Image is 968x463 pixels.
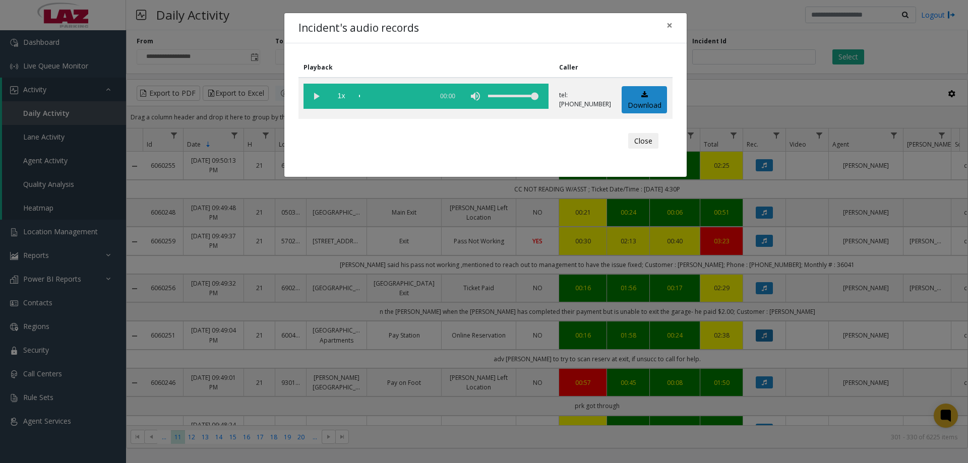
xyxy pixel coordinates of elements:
[622,86,667,114] a: Download
[298,20,419,36] h4: Incident's audio records
[667,18,673,32] span: ×
[488,84,538,109] div: volume level
[659,13,680,38] button: Close
[359,84,428,109] div: scrub bar
[559,91,611,109] p: tel:[PHONE_NUMBER]
[298,57,554,78] th: Playback
[628,133,658,149] button: Close
[554,57,617,78] th: Caller
[329,84,354,109] span: playback speed button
